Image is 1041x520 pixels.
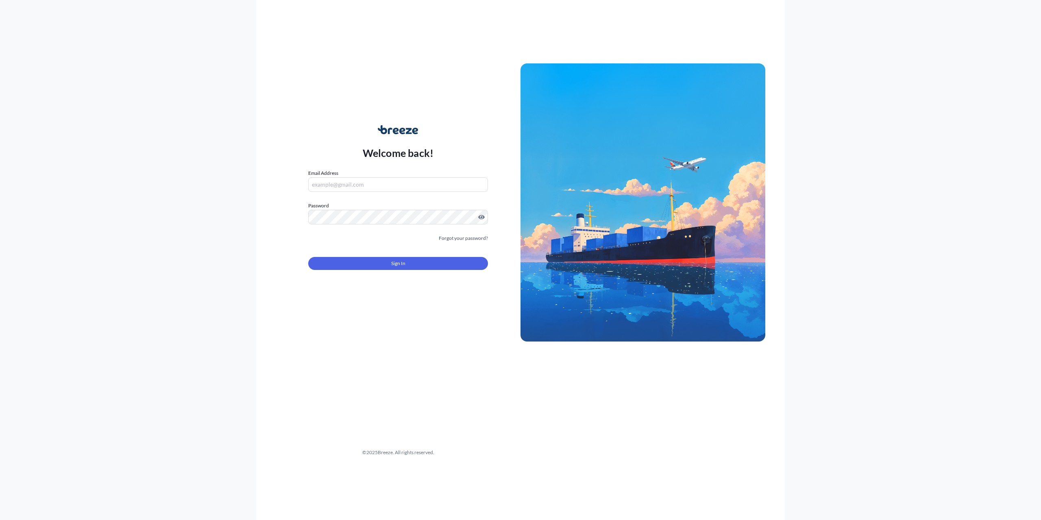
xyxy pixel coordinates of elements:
[276,448,520,457] div: © 2025 Breeze. All rights reserved.
[520,63,765,342] img: Ship illustration
[308,257,488,270] button: Sign In
[308,177,488,192] input: example@gmail.com
[478,214,485,220] button: Show password
[308,202,488,210] label: Password
[308,169,338,177] label: Email Address
[363,146,434,159] p: Welcome back!
[391,259,405,268] span: Sign In
[439,234,488,242] a: Forgot your password?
